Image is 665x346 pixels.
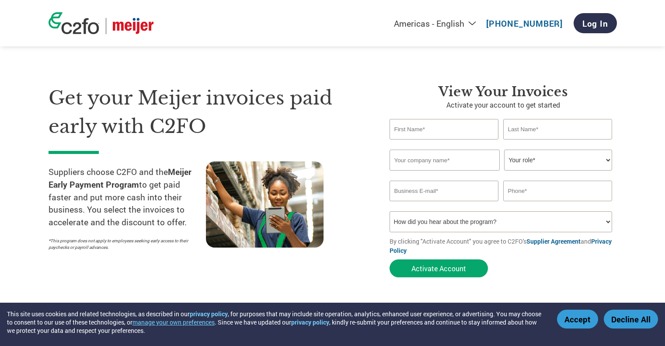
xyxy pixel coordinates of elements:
[390,237,612,255] a: Privacy Policy
[503,119,613,140] input: Last Name*
[49,238,197,251] p: *This program does not apply to employees seeking early access to their paychecks or payroll adva...
[390,150,500,171] input: Your company name*
[486,18,563,29] a: [PHONE_NUMBER]
[557,310,598,329] button: Accept
[526,237,581,245] a: Supplier Agreement
[49,84,363,140] h1: Get your Meijer invoices paid early with C2FO
[390,171,613,177] div: Invalid company name or company name is too long
[132,318,215,326] button: manage your own preferences
[574,13,617,33] a: Log In
[390,181,499,201] input: Invalid Email format
[390,119,499,140] input: First Name*
[49,166,191,190] strong: Meijer Early Payment Program
[113,18,153,34] img: Meijer
[49,166,206,229] p: Suppliers choose C2FO and the to get paid faster and put more cash into their business. You selec...
[604,310,658,329] button: Decline All
[390,140,499,146] div: Invalid first name or first name is too long
[390,202,499,208] div: Inavlid Email Address
[190,310,228,318] a: privacy policy
[291,318,329,326] a: privacy policy
[390,100,617,110] p: Activate your account to get started
[206,161,324,248] img: supply chain worker
[390,237,617,255] p: By clicking "Activate Account" you agree to C2FO's and
[49,12,99,34] img: c2fo logo
[504,150,612,171] select: Title/Role
[7,310,544,335] div: This site uses cookies and related technologies, as described in our , for purposes that may incl...
[503,181,613,201] input: Phone*
[503,140,613,146] div: Invalid last name or last name is too long
[503,202,613,208] div: Inavlid Phone Number
[390,259,488,277] button: Activate Account
[390,84,617,100] h3: View Your Invoices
